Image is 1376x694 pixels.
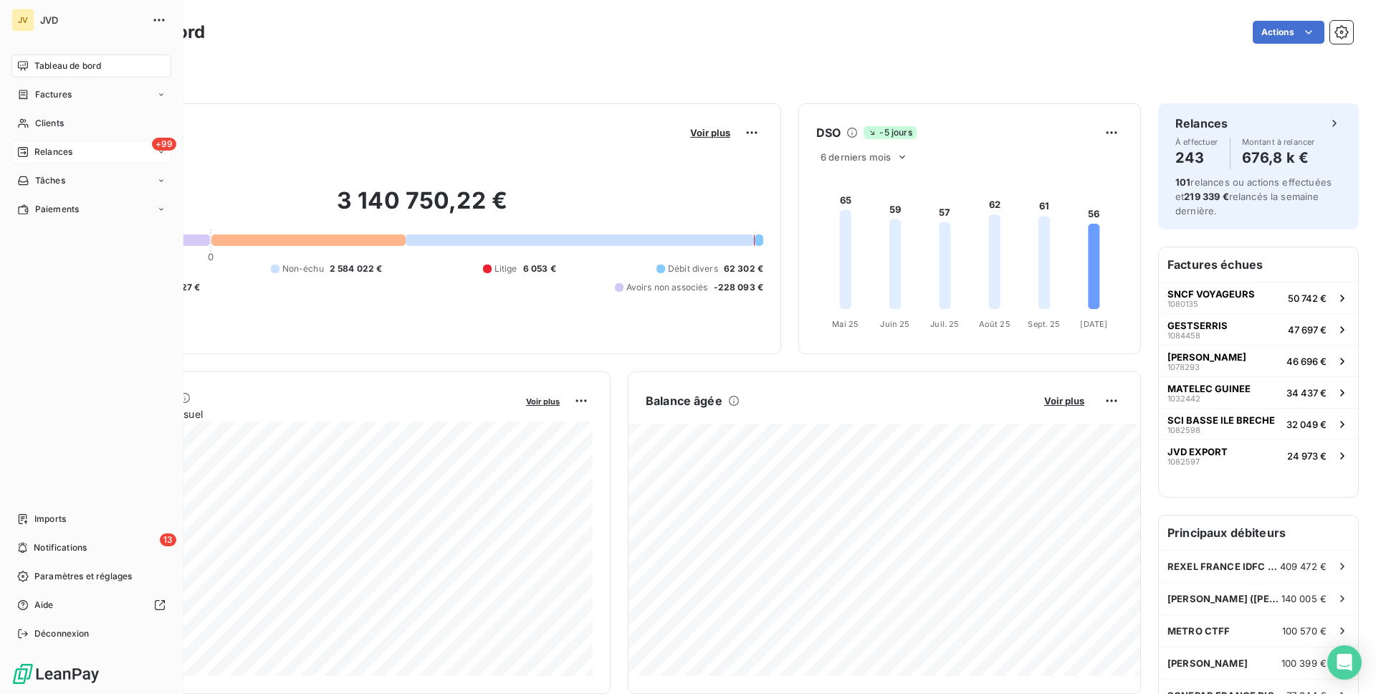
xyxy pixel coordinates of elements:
[40,14,143,26] span: JVD
[1282,625,1327,637] span: 100 570 €
[1286,387,1327,399] span: 34 437 €
[34,541,87,554] span: Notifications
[34,146,72,158] span: Relances
[1159,439,1358,471] button: JVD EXPORT108259724 973 €
[979,319,1010,329] tspan: Août 25
[1253,21,1324,44] button: Actions
[282,262,324,275] span: Non-échu
[1080,319,1107,329] tspan: [DATE]
[1281,657,1327,669] span: 100 399 €
[668,262,718,275] span: Débit divers
[880,319,909,329] tspan: Juin 25
[34,570,132,583] span: Paramètres et réglages
[1184,191,1228,202] span: 219 339 €
[1167,363,1200,371] span: 1078293
[81,186,763,229] h2: 3 140 750,22 €
[1159,376,1358,408] button: MATELEC GUINEE103244234 437 €
[81,407,516,422] span: Chiffre d'affaires mensuel
[523,262,556,275] span: 6 053 €
[35,203,79,216] span: Paiements
[646,392,722,409] h6: Balance âgée
[208,251,214,262] span: 0
[714,281,764,294] span: -228 093 €
[686,126,735,139] button: Voir plus
[35,88,72,101] span: Factures
[1159,345,1358,376] button: [PERSON_NAME]107829346 696 €
[1167,331,1200,340] span: 1084458
[1159,515,1358,550] h6: Principaux débiteurs
[1280,561,1327,572] span: 409 472 €
[1159,247,1358,282] h6: Factures échues
[1167,446,1228,457] span: JVD EXPORT
[1167,383,1251,394] span: MATELEC GUINEE
[1242,138,1315,146] span: Montant à relancer
[522,394,564,407] button: Voir plus
[152,138,176,151] span: +99
[1288,324,1327,336] span: 47 697 €
[1167,288,1255,300] span: SNCF VOYAGEURS
[1167,320,1228,331] span: GESTSERRIS
[11,594,171,617] a: Aide
[35,174,65,187] span: Tâches
[1175,115,1228,132] h6: Relances
[526,396,560,407] span: Voir plus
[930,319,959,329] tspan: Juil. 25
[832,319,859,329] tspan: Mai 25
[626,281,708,294] span: Avoirs non associés
[1286,419,1327,430] span: 32 049 €
[1167,593,1281,604] span: [PERSON_NAME] ([PERSON_NAME])
[1028,319,1060,329] tspan: Sept. 25
[1167,300,1198,308] span: 1080135
[724,262,763,275] span: 62 302 €
[1167,625,1231,637] span: METRO CTFF
[1159,313,1358,345] button: GESTSERRIS108445847 697 €
[34,599,54,612] span: Aide
[1167,414,1275,426] span: SCI BASSE ILE BRECHE
[1167,351,1246,363] span: [PERSON_NAME]
[1167,657,1248,669] span: [PERSON_NAME]
[1044,395,1084,407] span: Voir plus
[1288,293,1327,304] span: 50 742 €
[160,533,176,546] span: 13
[1167,394,1200,403] span: 1032442
[864,126,916,139] span: -5 jours
[690,127,730,138] span: Voir plus
[1175,176,1332,217] span: relances ou actions effectuées et relancés la semaine dernière.
[34,513,66,526] span: Imports
[11,662,100,685] img: Logo LeanPay
[1286,356,1327,367] span: 46 696 €
[34,60,101,72] span: Tableau de bord
[1159,408,1358,439] button: SCI BASSE ILE BRECHE108259832 049 €
[1175,176,1190,188] span: 101
[1175,138,1218,146] span: À effectuer
[330,262,383,275] span: 2 584 022 €
[1167,561,1280,572] span: REXEL FRANCE IDFC (MEUNG)
[11,9,34,32] div: JV
[1159,282,1358,313] button: SNCF VOYAGEURS108013550 742 €
[821,151,891,163] span: 6 derniers mois
[1287,450,1327,462] span: 24 973 €
[1281,593,1327,604] span: 140 005 €
[1327,645,1362,680] div: Open Intercom Messenger
[35,117,64,130] span: Clients
[1167,426,1200,434] span: 1082598
[1167,457,1200,466] span: 1082597
[494,262,517,275] span: Litige
[1175,146,1218,169] h4: 243
[1040,394,1089,407] button: Voir plus
[34,627,90,640] span: Déconnexion
[816,124,841,141] h6: DSO
[1242,146,1315,169] h4: 676,8 k €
